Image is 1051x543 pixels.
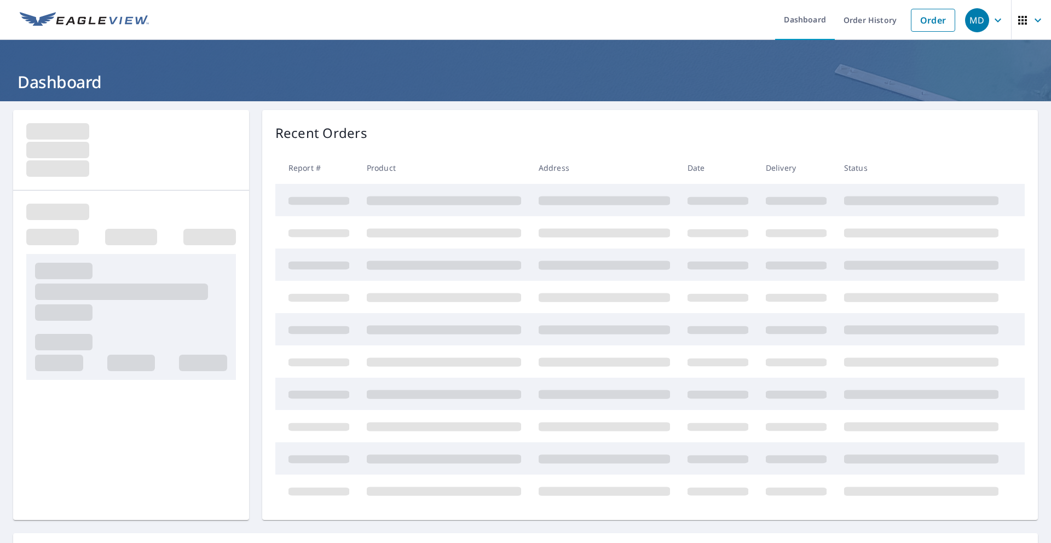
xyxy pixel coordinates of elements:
th: Product [358,152,530,184]
div: MD [965,8,989,32]
th: Address [530,152,679,184]
th: Delivery [757,152,835,184]
th: Date [679,152,757,184]
a: Order [911,9,955,32]
h1: Dashboard [13,71,1038,93]
th: Status [835,152,1007,184]
img: EV Logo [20,12,149,28]
p: Recent Orders [275,123,367,143]
th: Report # [275,152,358,184]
